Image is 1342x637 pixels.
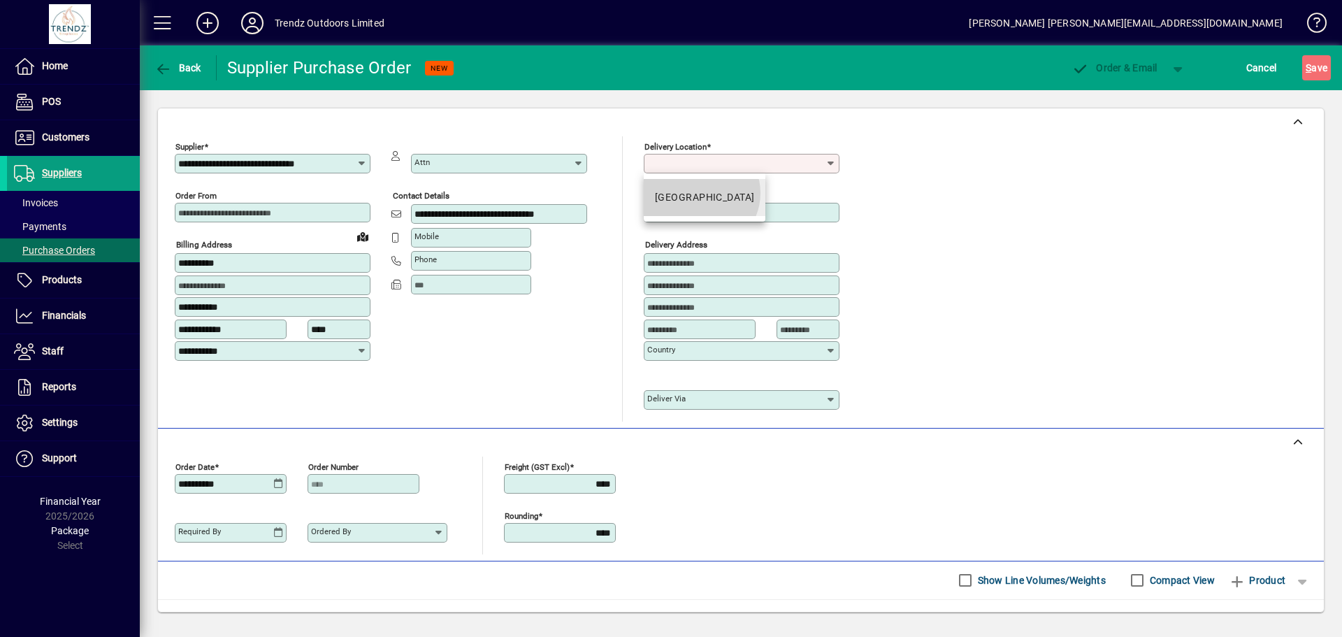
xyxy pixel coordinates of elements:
mat-label: Phone [414,255,437,264]
span: Staff [42,345,64,357]
span: Package [51,525,89,536]
button: Order & Email [1065,55,1164,80]
a: Financials [7,299,140,334]
span: Invoices [14,197,58,208]
a: Home [7,49,140,84]
span: Cancel [1246,57,1277,79]
mat-label: Attn [414,157,430,167]
button: Save [1302,55,1331,80]
mat-option: New Plymouth [644,179,765,216]
span: Products [42,274,82,285]
span: Customers [42,131,89,143]
span: S [1306,62,1311,73]
a: Settings [7,406,140,441]
span: Reports [42,381,76,392]
span: Back [154,62,201,73]
a: Payments [7,215,140,238]
span: Home [42,60,68,71]
a: Customers [7,120,140,155]
span: POS [42,96,61,107]
a: Products [7,263,140,298]
span: Purchase Orders [14,245,95,256]
span: Financial Year [40,496,101,507]
button: Profile [230,10,275,36]
label: Show Line Volumes/Weights [975,573,1106,587]
mat-label: Deliver via [647,394,686,403]
mat-label: Mobile [414,231,439,241]
a: Reports [7,370,140,405]
mat-label: Required by [178,527,221,536]
a: Knowledge Base [1297,3,1325,48]
label: Compact View [1147,573,1215,587]
span: Payments [14,221,66,232]
span: NEW [431,64,448,73]
div: Supplier Purchase Order [227,57,412,79]
div: [GEOGRAPHIC_DATA] [655,190,754,205]
span: Settings [42,417,78,428]
div: Trendz Outdoors Limited [275,12,384,34]
mat-label: Order number [308,461,359,471]
span: Suppliers [42,167,82,178]
mat-label: Ordered by [311,527,351,536]
button: Add [185,10,230,36]
button: Back [151,55,205,80]
button: Cancel [1243,55,1280,80]
div: [PERSON_NAME] [PERSON_NAME][EMAIL_ADDRESS][DOMAIN_NAME] [969,12,1283,34]
mat-label: Country [647,345,675,355]
mat-label: Order date [175,461,215,471]
a: Invoices [7,191,140,215]
span: Order & Email [1072,62,1157,73]
a: POS [7,85,140,120]
span: Product [1229,569,1285,592]
a: Staff [7,334,140,369]
app-page-header-button: Back [140,55,217,80]
a: View on map [352,225,374,248]
span: Support [42,452,77,464]
mat-label: Delivery Location [644,142,707,152]
span: ave [1306,57,1327,79]
mat-label: Rounding [505,510,538,520]
a: Purchase Orders [7,238,140,262]
mat-label: Supplier [175,142,204,152]
button: Product [1222,568,1292,593]
a: Support [7,441,140,476]
span: Financials [42,310,86,321]
mat-label: Order from [175,191,217,201]
mat-label: Freight (GST excl) [505,461,570,471]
